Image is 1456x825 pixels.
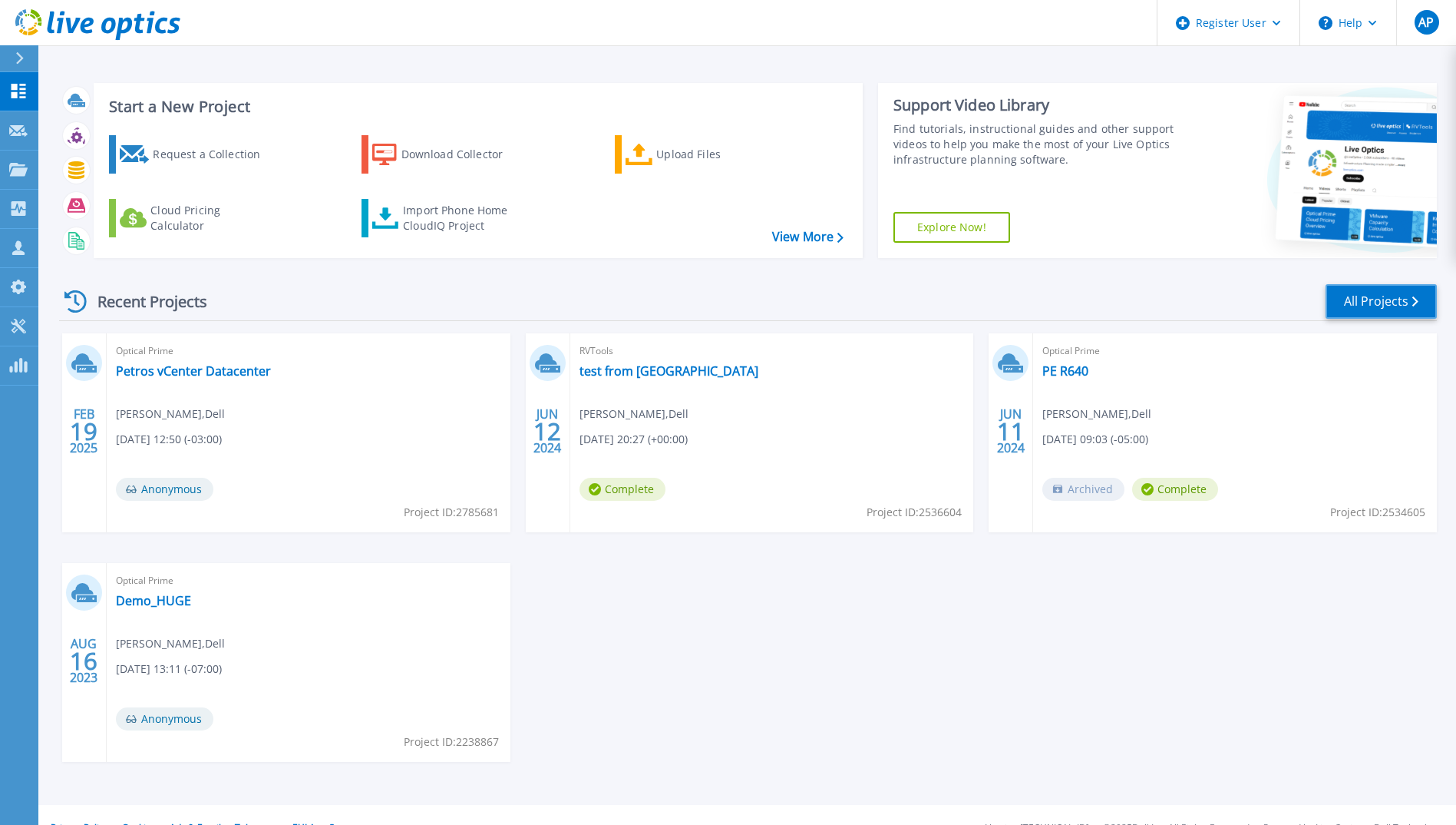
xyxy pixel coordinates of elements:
span: [DATE] 20:27 (+00:00) [579,431,688,448]
span: Project ID: 2534605 [1330,504,1425,521]
div: Support Video Library [893,95,1178,115]
h3: Start a New Project [109,98,843,115]
span: Optical Prime [116,572,501,589]
div: JUN 2024 [533,403,562,459]
div: Request a Collection [153,139,276,170]
span: Project ID: 2238867 [404,734,499,750]
a: Upload Files [615,135,786,174]
a: Request a Collection [109,135,280,174]
a: All Projects [1326,284,1437,319]
span: [DATE] 13:11 (-07:00) [116,661,222,678]
span: Anonymous [116,707,213,731]
a: Download Collector [362,135,533,174]
div: Cloud Pricing Calculator [150,203,273,234]
span: Optical Prime [1042,343,1428,359]
div: Recent Projects [59,283,228,320]
span: Complete [1132,478,1218,501]
span: Archived [1042,478,1124,501]
div: FEB 2025 [69,403,98,459]
a: test from [GEOGRAPHIC_DATA] [579,363,758,379]
div: JUN 2024 [996,403,1025,459]
a: Explore Now! [893,212,1010,243]
div: Upload Files [656,139,779,170]
span: 16 [70,654,97,668]
div: Download Collector [401,139,524,170]
div: AUG 2023 [69,633,98,689]
a: Petros vCenter Datacenter [116,363,271,379]
span: Complete [579,478,665,501]
span: Optical Prime [116,343,501,359]
a: Cloud Pricing Calculator [109,199,280,237]
div: Import Phone Home CloudIQ Project [403,203,523,234]
span: Anonymous [116,478,213,501]
span: [PERSON_NAME] , Dell [1042,406,1151,422]
span: Project ID: 2536604 [867,504,962,521]
a: Demo_HUGE [116,593,191,608]
a: View More [772,230,844,244]
span: 12 [533,425,561,438]
span: [DATE] 12:50 (-03:00) [116,431,222,448]
span: [DATE] 09:03 (-05:00) [1042,431,1148,448]
a: PE R640 [1042,363,1088,379]
span: [PERSON_NAME] , Dell [116,406,225,422]
span: AP [1418,16,1434,28]
span: [PERSON_NAME] , Dell [116,635,225,652]
span: RVTools [579,343,965,359]
span: Project ID: 2785681 [404,504,499,521]
span: 19 [70,425,97,438]
div: Find tutorials, instructional guides and other support videos to help you make the most of your L... [893,121,1178,167]
span: 11 [997,425,1025,438]
span: [PERSON_NAME] , Dell [579,406,688,422]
